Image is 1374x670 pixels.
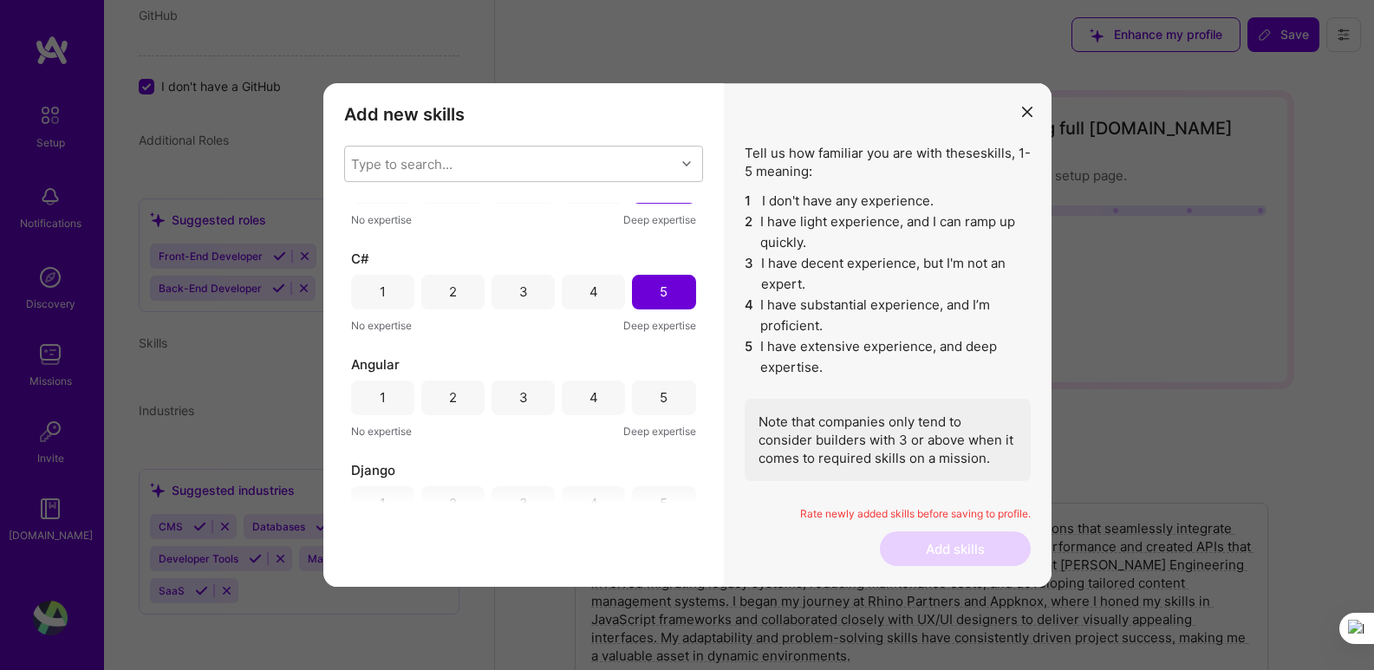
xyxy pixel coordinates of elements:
span: 3 [745,253,754,295]
i: icon Close [1022,107,1032,117]
div: 5 [660,283,667,301]
span: 4 [745,295,754,336]
i: icon Chevron [682,159,691,168]
div: modal [323,83,1052,588]
span: No expertise [351,422,412,440]
span: Django [351,461,395,479]
div: 2 [449,494,457,512]
span: Deep expertise [623,316,696,335]
div: 4 [589,388,598,407]
div: Note that companies only tend to consider builders with 3 or above when it comes to required skil... [745,399,1031,481]
div: 4 [589,494,598,512]
span: No expertise [351,316,412,335]
li: I have decent experience, but I'm not an expert. [745,253,1031,295]
div: 3 [519,283,528,301]
span: C# [351,250,369,268]
span: Deep expertise [623,211,696,229]
div: 1 [380,494,386,512]
li: I have substantial experience, and I’m proficient. [745,295,1031,336]
span: 2 [745,211,754,253]
span: 1 [745,191,755,211]
button: Add skills [880,531,1031,566]
li: I have extensive experience, and deep expertise. [745,336,1031,378]
span: Deep expertise [623,422,696,440]
span: No expertise [351,211,412,229]
li: I have light experience, and I can ramp up quickly. [745,211,1031,253]
div: 1 [380,283,386,301]
li: I don't have any experience. [745,191,1031,211]
div: Tell us how familiar you are with these skills , 1-5 meaning: [745,144,1031,481]
div: 3 [519,494,528,512]
div: 1 [380,388,386,407]
h3: Add new skills [344,104,703,125]
div: 2 [449,283,457,301]
span: Angular [351,355,400,374]
div: 4 [589,283,598,301]
div: 2 [449,388,457,407]
div: Type to search... [351,154,453,172]
div: 5 [660,388,667,407]
div: 5 [660,494,667,512]
p: Rate newly added skills before saving to profile. [745,507,1031,522]
span: 5 [745,336,754,378]
div: 3 [519,388,528,407]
